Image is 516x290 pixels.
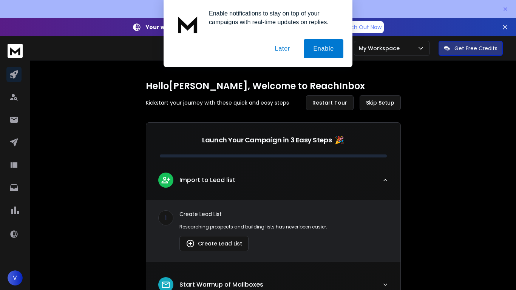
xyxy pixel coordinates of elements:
[186,239,195,248] img: lead
[306,95,354,110] button: Restart Tour
[202,135,332,145] p: Launch Your Campaign in 3 Easy Steps
[146,167,400,200] button: leadImport to Lead list
[366,99,394,106] span: Skip Setup
[146,80,401,92] h1: Hello [PERSON_NAME] , Welcome to ReachInbox
[179,210,388,218] p: Create Lead List
[158,210,173,225] div: 1
[8,270,23,285] button: V
[203,9,343,26] div: Enable notifications to stay on top of your campaigns with real-time updates on replies.
[304,39,343,58] button: Enable
[179,236,249,251] button: Create Lead List
[146,200,400,262] div: leadImport to Lead list
[173,9,203,39] img: notification icon
[179,224,388,230] p: Researching prospects and building lists has never been easier.
[161,280,171,290] img: lead
[179,176,235,185] p: Import to Lead list
[265,39,299,58] button: Later
[179,280,263,289] p: Start Warmup of Mailboxes
[161,175,171,185] img: lead
[360,95,401,110] button: Skip Setup
[335,135,344,145] span: 🎉
[146,99,289,106] p: Kickstart your journey with these quick and easy steps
